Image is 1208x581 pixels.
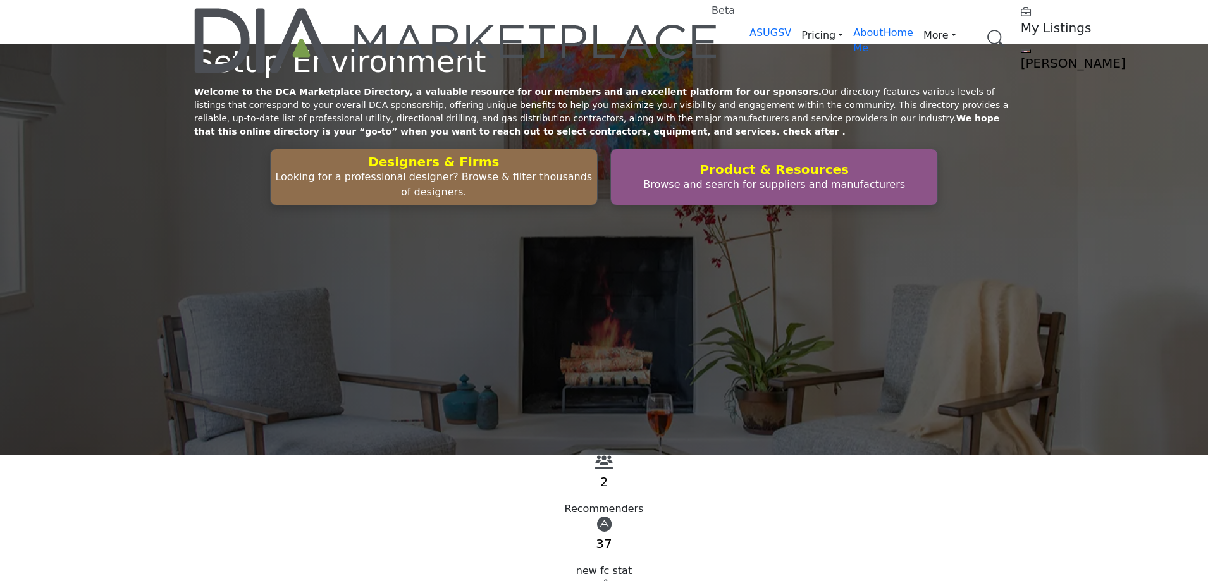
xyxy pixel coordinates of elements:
[749,27,791,39] a: ASUGSV
[600,474,608,489] a: 2
[595,458,613,470] a: View Recommenders
[596,536,612,551] a: 37
[615,162,934,177] h2: Product & Resources
[913,25,966,46] a: More
[610,149,938,205] button: Product & Resources Browse and search for suppliers and manufacturers
[194,113,999,137] strong: We hope that this online directory is your “go-to” when you want to reach out to select contracto...
[1021,49,1031,53] button: Show hide supplier dropdown
[274,169,593,200] p: Looking for a professional designer? Browse & filter thousands of designers.
[791,25,853,46] a: Pricing
[1021,56,1179,71] h5: [PERSON_NAME]
[853,27,883,54] a: About Me
[194,87,822,97] strong: Welcome to the DCA Marketplace Directory, a valuable resource for our members and an excellent pl...
[615,177,934,192] p: Browse and search for suppliers and manufacturers
[274,154,593,169] h2: Designers & Firms
[194,85,1014,138] p: Our directory features various levels of listings that correspond to your overall DCA sponsorship...
[974,22,1013,56] a: Search
[194,8,719,73] img: Site Logo
[194,501,1014,517] div: Recommenders
[194,563,1014,578] div: new fc stat
[712,4,735,16] h6: Beta
[1021,5,1179,35] div: My Listings
[270,149,598,205] button: Designers & Firms Looking for a professional designer? Browse & filter thousands of designers.
[194,8,719,73] a: Beta
[884,27,913,39] a: Home
[1021,20,1179,35] h5: My Listings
